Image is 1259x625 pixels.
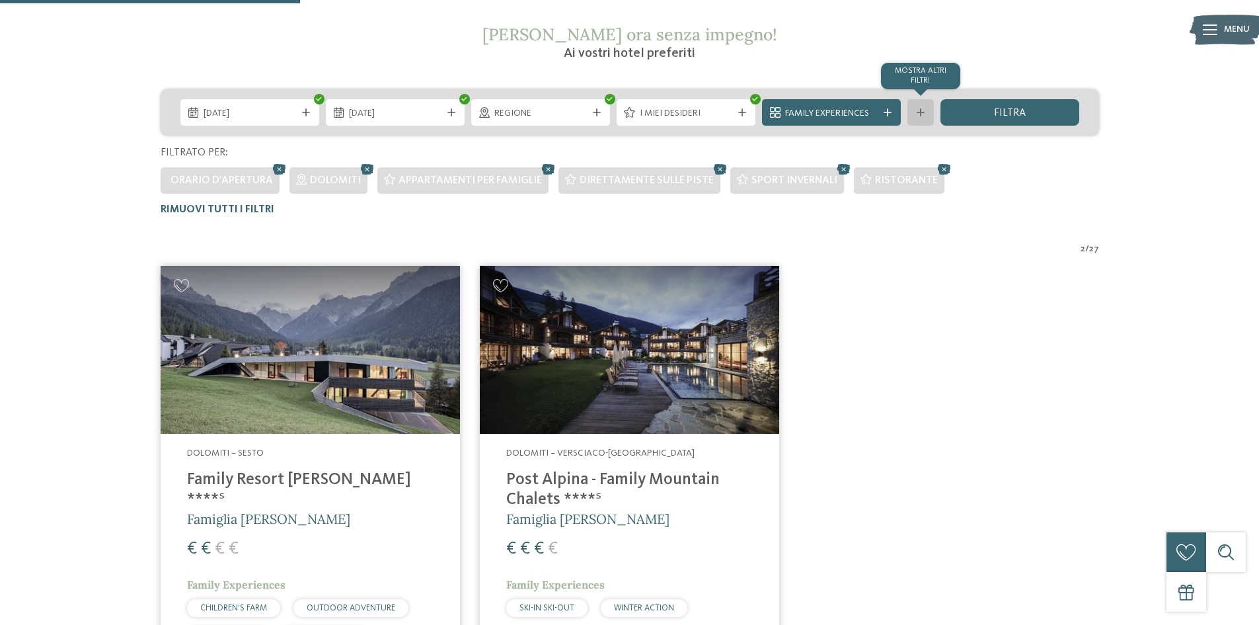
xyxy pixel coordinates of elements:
span: € [506,540,516,558]
span: I miei desideri [640,107,732,120]
span: Dolomiti – Versciaco-[GEOGRAPHIC_DATA] [506,448,695,458]
span: Family Experiences [785,107,878,120]
span: CHILDREN’S FARM [200,604,267,612]
h4: Family Resort [PERSON_NAME] ****ˢ [187,470,434,510]
span: / [1085,243,1089,256]
span: [DATE] [349,107,441,120]
span: Regione [494,107,587,120]
span: filtra [994,108,1026,118]
span: Rimuovi tutti i filtri [161,204,274,215]
span: Famiglia [PERSON_NAME] [506,511,669,527]
span: € [548,540,558,558]
span: WINTER ACTION [614,604,674,612]
span: Ristorante [875,175,938,186]
span: Dolomiti [310,175,361,186]
span: € [215,540,225,558]
span: € [201,540,211,558]
span: Family Experiences [187,578,286,591]
span: 2 [1081,243,1085,256]
img: Post Alpina - Family Mountain Chalets ****ˢ [480,266,779,435]
span: Appartamenti per famiglie [399,175,542,186]
span: 27 [1089,243,1099,256]
span: SKI-IN SKI-OUT [519,604,574,612]
span: € [534,540,544,558]
span: Sport invernali [751,175,837,186]
span: Filtrato per: [161,147,228,158]
span: € [520,540,530,558]
span: [DATE] [204,107,296,120]
span: [PERSON_NAME] ora senza impegno! [482,24,777,45]
span: Ai vostri hotel preferiti [564,47,695,60]
span: OUTDOOR ADVENTURE [307,604,395,612]
span: Family Experiences [506,578,605,591]
span: € [229,540,239,558]
span: € [187,540,197,558]
span: Orario d'apertura [171,175,273,186]
span: Direttamente sulle piste [580,175,714,186]
span: mostra altri filtri [895,67,946,84]
img: Family Resort Rainer ****ˢ [161,266,460,435]
span: Famiglia [PERSON_NAME] [187,511,350,527]
span: Dolomiti – Sesto [187,448,264,458]
h4: Post Alpina - Family Mountain Chalets ****ˢ [506,470,753,510]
